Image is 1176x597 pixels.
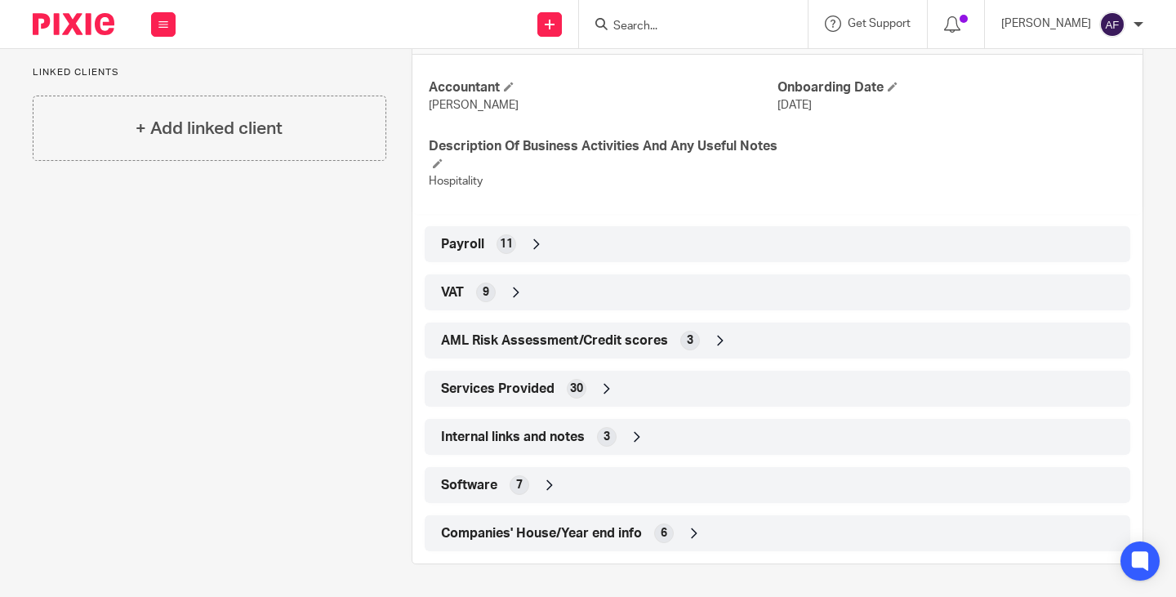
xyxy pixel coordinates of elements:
[136,116,283,141] h4: + Add linked client
[500,236,513,252] span: 11
[516,477,523,493] span: 7
[441,525,642,542] span: Companies' House/Year end info
[1001,16,1091,32] p: [PERSON_NAME]
[441,381,555,398] span: Services Provided
[429,176,483,187] span: Hospitality
[483,284,489,301] span: 9
[441,429,585,446] span: Internal links and notes
[661,525,667,541] span: 6
[604,429,610,445] span: 3
[570,381,583,397] span: 30
[429,138,777,173] h4: Description Of Business Activities And Any Useful Notes
[1099,11,1125,38] img: svg%3E
[441,477,497,494] span: Software
[612,20,759,34] input: Search
[33,66,386,79] p: Linked clients
[777,79,1126,96] h4: Onboarding Date
[33,13,114,35] img: Pixie
[441,236,484,253] span: Payroll
[687,332,693,349] span: 3
[429,100,519,111] span: [PERSON_NAME]
[777,100,812,111] span: [DATE]
[848,18,911,29] span: Get Support
[429,79,777,96] h4: Accountant
[441,332,668,350] span: AML Risk Assessment/Credit scores
[441,284,464,301] span: VAT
